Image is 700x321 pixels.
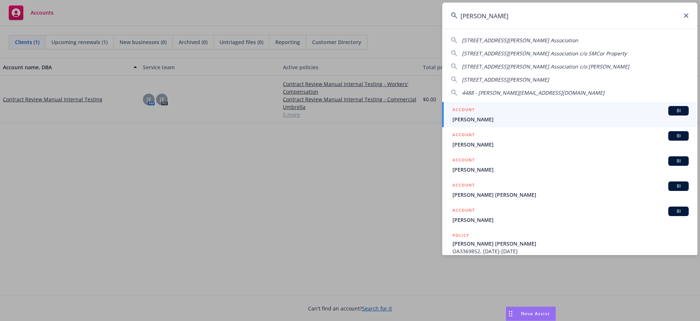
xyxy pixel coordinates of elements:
[462,89,604,96] span: 4488 - [PERSON_NAME][EMAIL_ADDRESS][DOMAIN_NAME]
[452,131,475,140] h5: ACCOUNT
[462,76,549,83] span: [STREET_ADDRESS][PERSON_NAME]
[506,307,515,321] div: Drag to move
[442,228,697,259] a: POLICY[PERSON_NAME] [PERSON_NAME]OA3369852, [DATE]-[DATE]
[671,208,686,215] span: BI
[671,133,686,139] span: BI
[452,181,475,190] h5: ACCOUNT
[452,106,475,115] h5: ACCOUNT
[452,207,475,215] h5: ACCOUNT
[442,203,697,228] a: ACCOUNTBI[PERSON_NAME]
[452,240,689,247] span: [PERSON_NAME] [PERSON_NAME]
[452,116,689,123] span: [PERSON_NAME]
[452,216,689,224] span: [PERSON_NAME]
[521,310,550,317] span: Nova Assist
[442,102,697,127] a: ACCOUNTBI[PERSON_NAME]
[462,63,629,70] span: [STREET_ADDRESS][PERSON_NAME] Association c/o [PERSON_NAME]
[506,306,556,321] button: Nova Assist
[442,152,697,177] a: ACCOUNTBI[PERSON_NAME]
[452,191,689,199] span: [PERSON_NAME] [PERSON_NAME]
[452,141,689,148] span: [PERSON_NAME]
[462,37,578,44] span: [STREET_ADDRESS][PERSON_NAME] Association
[442,177,697,203] a: ACCOUNTBI[PERSON_NAME] [PERSON_NAME]
[452,232,469,239] h5: POLICY
[452,247,689,255] span: OA3369852, [DATE]-[DATE]
[452,166,689,173] span: [PERSON_NAME]
[442,127,697,152] a: ACCOUNTBI[PERSON_NAME]
[671,183,686,189] span: BI
[452,156,475,165] h5: ACCOUNT
[671,107,686,114] span: BI
[671,158,686,164] span: BI
[462,50,627,57] span: [STREET_ADDRESS][PERSON_NAME] Association c/o SMCor Property
[442,3,697,29] input: Search...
